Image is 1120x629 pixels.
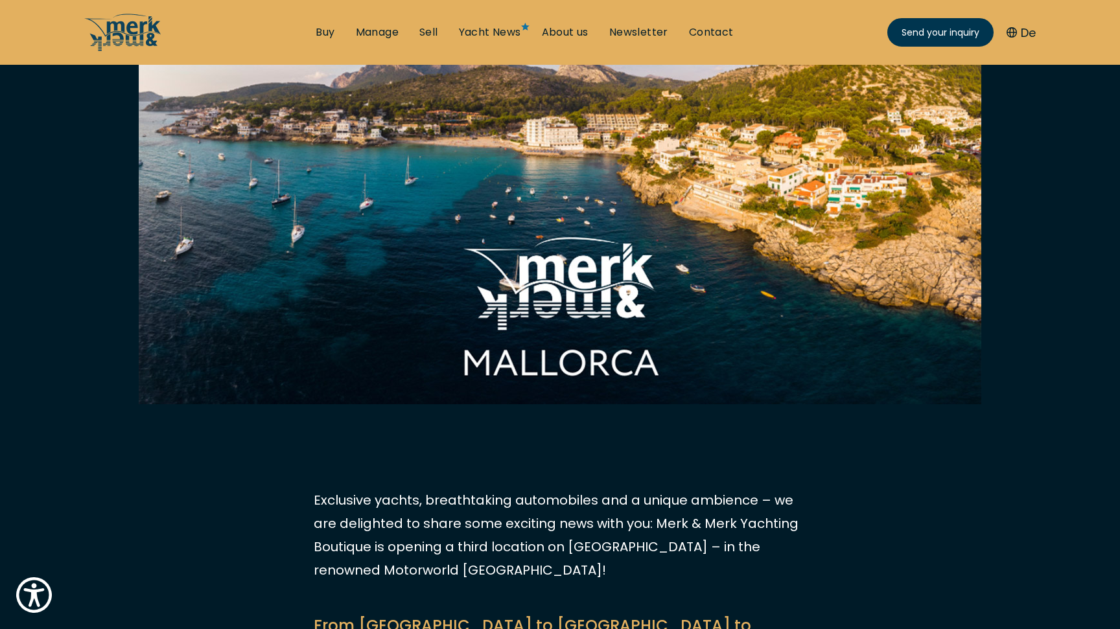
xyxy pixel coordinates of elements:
[13,574,55,616] button: Show Accessibility Preferences
[609,25,668,40] a: Newsletter
[689,25,734,40] a: Contact
[316,25,334,40] a: Buy
[419,25,438,40] a: Sell
[139,3,981,404] img: Merk&Merk
[1007,24,1036,41] button: De
[459,25,521,40] a: Yacht News
[356,25,399,40] a: Manage
[887,18,994,47] a: Send your inquiry
[902,26,979,40] span: Send your inquiry
[542,25,589,40] a: About us
[314,488,806,582] p: Exclusive yachts, breathtaking automobiles and a unique ambience – we are delighted to share some...
[84,41,162,56] a: /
